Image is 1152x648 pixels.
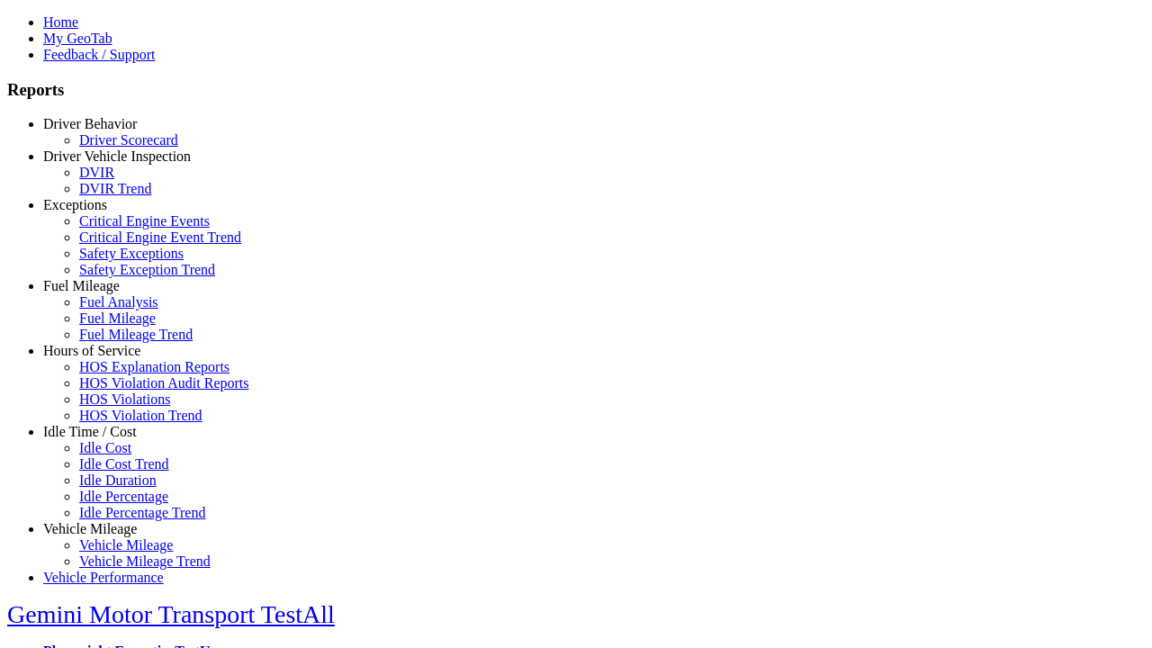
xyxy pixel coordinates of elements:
[79,229,241,245] a: Critical Engine Event Trend
[7,600,335,628] a: Gemini Motor Transport TestAll
[43,197,107,212] a: Exceptions
[43,14,78,30] a: Home
[43,570,164,585] a: Vehicle Performance
[79,213,210,229] a: Critical Engine Events
[43,148,191,164] a: Driver Vehicle Inspection
[79,246,184,261] a: Safety Exceptions
[7,80,1145,100] h3: Reports
[79,310,156,326] a: Fuel Mileage
[43,31,112,46] a: My GeoTab
[79,456,169,472] a: Idle Cost Trend
[79,505,205,520] a: Idle Percentage Trend
[43,278,120,293] a: Fuel Mileage
[79,472,157,488] a: Idle Duration
[79,489,168,504] a: Idle Percentage
[79,132,178,148] a: Driver Scorecard
[79,440,131,455] a: Idle Cost
[79,391,170,407] a: HOS Violations
[43,47,155,62] a: Feedback / Support
[79,359,229,374] a: HOS Explanation Reports
[43,343,140,358] a: Hours of Service
[43,521,137,536] a: Vehicle Mileage
[79,181,151,196] a: DVIR Trend
[79,262,215,277] a: Safety Exception Trend
[79,327,193,342] a: Fuel Mileage Trend
[79,165,114,180] a: DVIR
[79,408,202,423] a: HOS Violation Trend
[43,424,137,439] a: Idle Time / Cost
[79,375,249,391] a: HOS Violation Audit Reports
[79,294,158,310] a: Fuel Analysis
[79,537,173,553] a: Vehicle Mileage
[79,553,211,569] a: Vehicle Mileage Trend
[43,116,137,131] a: Driver Behavior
